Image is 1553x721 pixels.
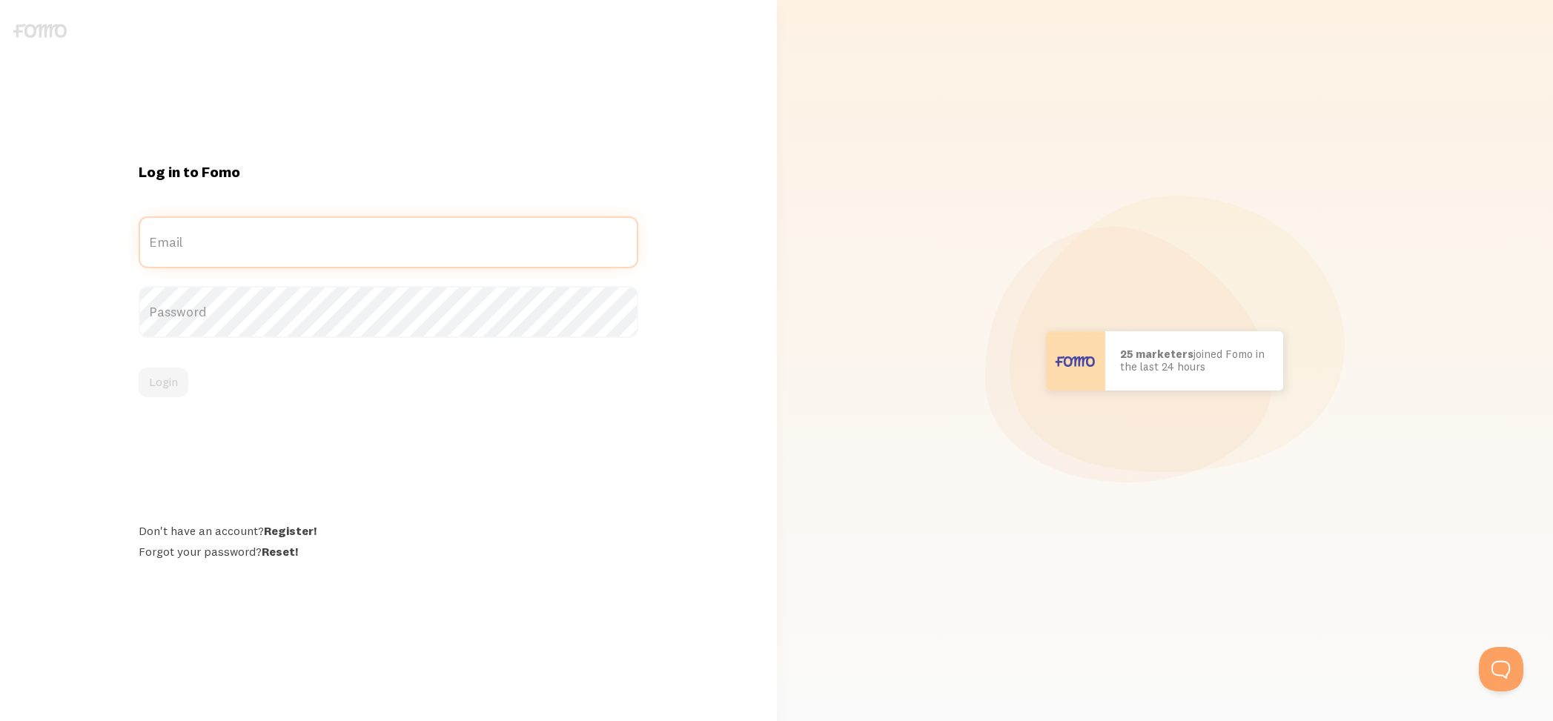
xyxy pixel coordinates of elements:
p: joined Fomo in the last 24 hours [1120,348,1268,373]
iframe: Help Scout Beacon - Open [1479,647,1523,691]
label: Password [139,286,638,338]
div: Forgot your password? [139,544,638,559]
img: fomo-logo-gray-b99e0e8ada9f9040e2984d0d95b3b12da0074ffd48d1e5cb62ac37fc77b0b268.svg [13,24,67,38]
h1: Log in to Fomo [139,162,638,182]
div: Don't have an account? [139,523,638,538]
a: Register! [264,523,317,538]
b: 25 marketers [1120,347,1193,361]
label: Email [139,216,638,268]
a: Reset! [262,544,298,559]
img: User avatar [1046,331,1105,391]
